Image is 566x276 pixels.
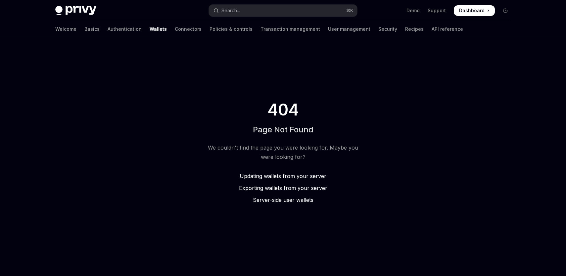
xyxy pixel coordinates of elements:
[240,173,326,179] span: Updating wallets from your server
[150,21,167,37] a: Wallets
[221,7,240,15] div: Search...
[432,21,463,37] a: API reference
[55,6,96,15] img: dark logo
[205,172,361,180] a: Updating wallets from your server
[500,5,511,16] button: Toggle dark mode
[454,5,495,16] a: Dashboard
[205,196,361,204] a: Server-side user wallets
[253,124,313,135] h1: Page Not Found
[108,21,142,37] a: Authentication
[205,143,361,161] div: We couldn't find the page you were looking for. Maybe you were looking for?
[239,185,327,191] span: Exporting wallets from your server
[84,21,100,37] a: Basics
[346,8,353,13] span: ⌘ K
[175,21,202,37] a: Connectors
[328,21,370,37] a: User management
[428,7,446,14] a: Support
[260,21,320,37] a: Transaction management
[55,21,76,37] a: Welcome
[406,7,420,14] a: Demo
[266,101,300,119] span: 404
[378,21,397,37] a: Security
[253,197,313,203] span: Server-side user wallets
[210,21,253,37] a: Policies & controls
[205,184,361,192] a: Exporting wallets from your server
[459,7,485,14] span: Dashboard
[405,21,424,37] a: Recipes
[209,5,357,17] button: Open search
